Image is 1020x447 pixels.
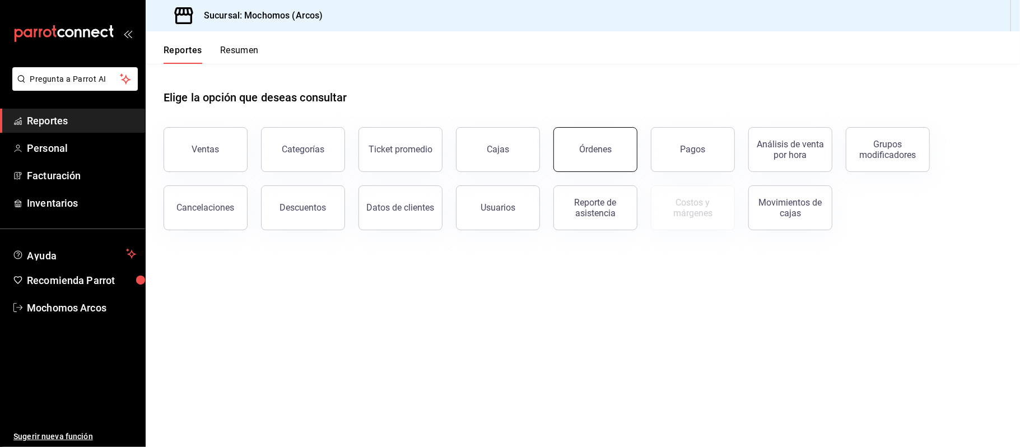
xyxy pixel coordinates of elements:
[30,73,120,85] span: Pregunta a Parrot AI
[261,185,345,230] button: Descuentos
[192,144,220,155] div: Ventas
[177,202,235,213] div: Cancelaciones
[27,273,136,288] span: Recomienda Parrot
[853,139,923,160] div: Grupos modificadores
[164,89,347,106] h1: Elige la opción que deseas consultar
[164,45,202,64] button: Reportes
[280,202,327,213] div: Descuentos
[651,185,735,230] button: Contrata inventarios para ver este reporte
[195,9,323,22] h3: Sucursal: Mochomos (Arcos)
[487,144,509,155] div: Cajas
[27,141,136,156] span: Personal
[282,144,324,155] div: Categorías
[12,67,138,91] button: Pregunta a Parrot AI
[651,127,735,172] button: Pagos
[561,197,630,218] div: Reporte de asistencia
[8,81,138,93] a: Pregunta a Parrot AI
[456,185,540,230] button: Usuarios
[220,45,259,64] button: Resumen
[748,185,832,230] button: Movimientos de cajas
[681,144,706,155] div: Pagos
[27,300,136,315] span: Mochomos Arcos
[756,139,825,160] div: Análisis de venta por hora
[164,185,248,230] button: Cancelaciones
[27,113,136,128] span: Reportes
[756,197,825,218] div: Movimientos de cajas
[846,127,930,172] button: Grupos modificadores
[367,202,435,213] div: Datos de clientes
[358,185,443,230] button: Datos de clientes
[27,247,122,260] span: Ayuda
[164,127,248,172] button: Ventas
[27,168,136,183] span: Facturación
[369,144,432,155] div: Ticket promedio
[164,45,259,64] div: navigation tabs
[456,127,540,172] button: Cajas
[261,127,345,172] button: Categorías
[27,195,136,211] span: Inventarios
[553,127,637,172] button: Órdenes
[579,144,612,155] div: Órdenes
[553,185,637,230] button: Reporte de asistencia
[481,202,515,213] div: Usuarios
[748,127,832,172] button: Análisis de venta por hora
[123,29,132,38] button: open_drawer_menu
[358,127,443,172] button: Ticket promedio
[658,197,728,218] div: Costos y márgenes
[13,431,136,443] span: Sugerir nueva función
